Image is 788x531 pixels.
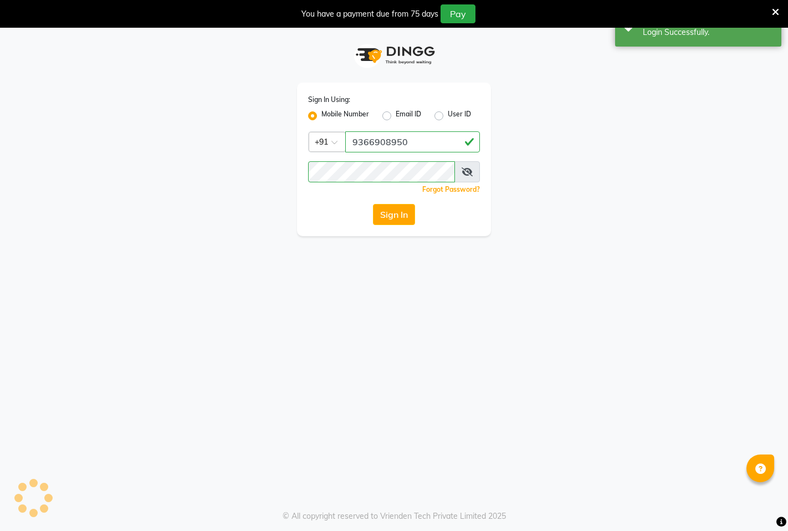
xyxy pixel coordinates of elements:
label: User ID [448,109,471,122]
input: Username [345,131,480,152]
img: logo1.svg [350,39,438,72]
label: Sign In Using: [308,95,350,105]
button: Sign In [373,204,415,225]
div: You have a payment due from 75 days [301,8,438,20]
label: Email ID [396,109,421,122]
button: Pay [441,4,475,23]
input: Username [308,161,455,182]
iframe: chat widget [741,487,777,520]
label: Mobile Number [321,109,369,122]
div: Login Successfully. [643,27,773,38]
a: Forgot Password? [422,185,480,193]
